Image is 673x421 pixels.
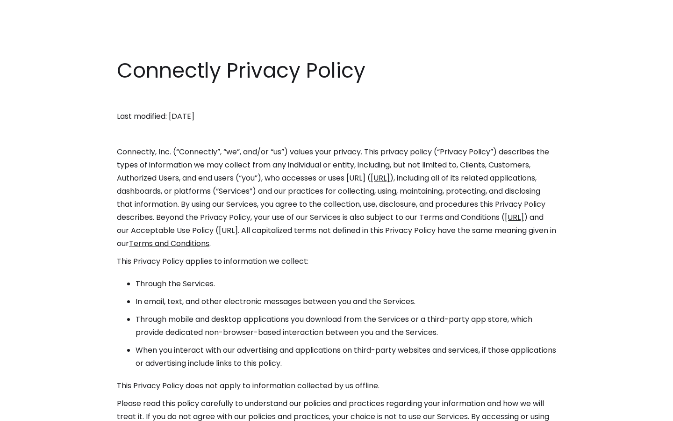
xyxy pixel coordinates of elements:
[117,56,556,85] h1: Connectly Privacy Policy
[136,313,556,339] li: Through mobile and desktop applications you download from the Services or a third-party app store...
[117,128,556,141] p: ‍
[136,277,556,290] li: Through the Services.
[136,344,556,370] li: When you interact with our advertising and applications on third-party websites and services, if ...
[117,255,556,268] p: This Privacy Policy applies to information we collect:
[9,404,56,418] aside: Language selected: English
[117,379,556,392] p: This Privacy Policy does not apply to information collected by us offline.
[19,405,56,418] ul: Language list
[505,212,524,223] a: [URL]
[117,145,556,250] p: Connectly, Inc. (“Connectly”, “we”, and/or “us”) values your privacy. This privacy policy (“Priva...
[117,110,556,123] p: Last modified: [DATE]
[136,295,556,308] li: In email, text, and other electronic messages between you and the Services.
[129,238,209,249] a: Terms and Conditions
[117,92,556,105] p: ‍
[371,173,390,183] a: [URL]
